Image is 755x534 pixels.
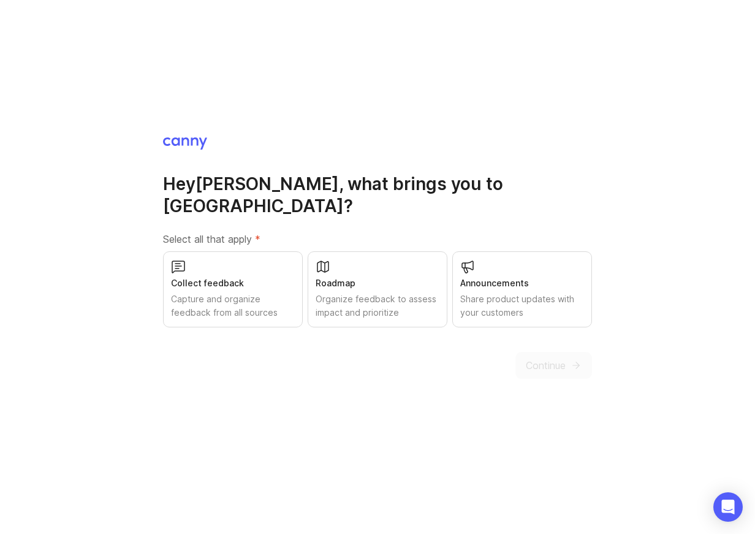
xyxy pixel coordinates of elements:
button: Collect feedbackCapture and organize feedback from all sources [163,251,303,327]
button: RoadmapOrganize feedback to assess impact and prioritize [308,251,447,327]
div: Organize feedback to assess impact and prioritize [316,292,439,319]
div: Share product updates with your customers [460,292,584,319]
div: Capture and organize feedback from all sources [171,292,295,319]
div: Open Intercom Messenger [713,492,743,522]
div: Roadmap [316,277,439,290]
img: Canny Home [163,137,207,150]
h1: Hey [PERSON_NAME] , what brings you to [GEOGRAPHIC_DATA]? [163,173,592,217]
div: Collect feedback [171,277,295,290]
label: Select all that apply [163,232,592,246]
button: AnnouncementsShare product updates with your customers [452,251,592,327]
div: Announcements [460,277,584,290]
